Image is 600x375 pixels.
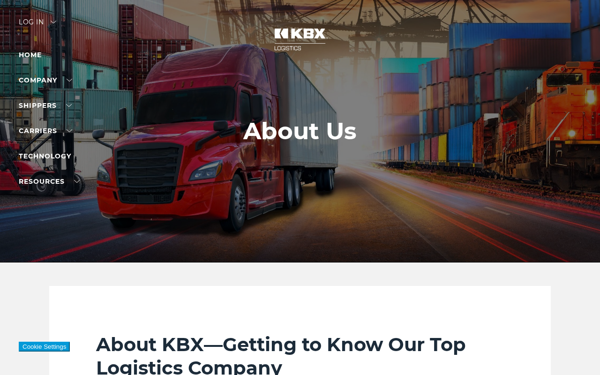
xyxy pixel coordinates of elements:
img: arrow [51,21,56,23]
iframe: Chat Widget [553,330,600,375]
div: Log in [19,19,56,32]
a: Company [19,76,72,84]
a: SHIPPERS [19,101,72,110]
a: RESOURCES [19,177,80,186]
button: Cookie Settings [19,342,70,352]
img: kbx logo [265,19,335,60]
a: Technology [19,152,71,160]
a: Carriers [19,127,72,135]
h1: About Us [243,118,357,145]
a: Home [19,51,42,59]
